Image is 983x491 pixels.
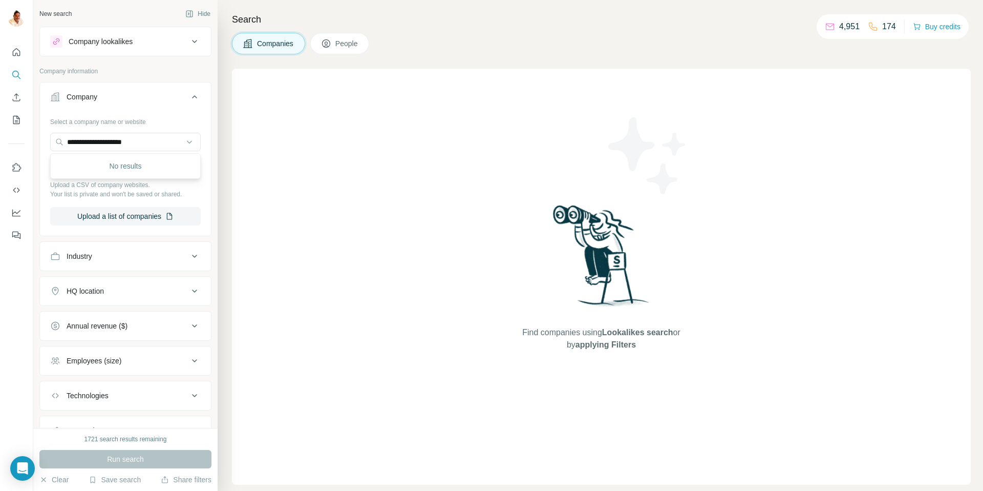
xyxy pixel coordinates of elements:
[67,286,104,296] div: HQ location
[53,156,198,176] div: No results
[8,181,25,199] button: Use Surfe API
[50,190,201,199] p: Your list is private and won't be saved or shared.
[8,226,25,244] button: Feedback
[8,111,25,129] button: My lists
[84,435,167,444] div: 1721 search results remaining
[548,202,655,317] img: Surfe Illustration - Woman searching with binoculars
[602,328,673,337] span: Lookalikes search
[50,180,201,190] p: Upload a CSV of company websites.
[602,110,694,202] img: Surfe Illustration - Stars
[40,418,211,443] button: Keywords
[39,67,211,76] p: Company information
[8,10,25,27] img: Avatar
[67,356,121,366] div: Employees (size)
[913,19,960,34] button: Buy credits
[178,6,218,22] button: Hide
[575,340,636,349] span: applying Filters
[67,425,98,436] div: Keywords
[8,203,25,222] button: Dashboard
[839,21,860,33] p: 4,951
[232,12,971,27] h4: Search
[40,314,211,338] button: Annual revenue ($)
[67,391,109,401] div: Technologies
[69,36,133,47] div: Company lookalikes
[39,475,69,485] button: Clear
[50,113,201,127] div: Select a company name or website
[40,85,211,113] button: Company
[67,92,97,102] div: Company
[161,475,211,485] button: Share filters
[40,349,211,373] button: Employees (size)
[882,21,896,33] p: 174
[519,326,683,351] span: Find companies using or by
[40,383,211,408] button: Technologies
[40,29,211,54] button: Company lookalikes
[40,244,211,269] button: Industry
[8,43,25,62] button: Quick start
[50,207,201,226] button: Upload a list of companies
[8,158,25,177] button: Use Surfe on LinkedIn
[257,38,294,49] span: Companies
[89,475,141,485] button: Save search
[67,251,92,261] div: Industry
[10,456,35,481] div: Open Intercom Messenger
[8,66,25,84] button: Search
[8,88,25,107] button: Enrich CSV
[39,9,72,18] div: New search
[40,279,211,303] button: HQ location
[67,321,127,331] div: Annual revenue ($)
[335,38,359,49] span: People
